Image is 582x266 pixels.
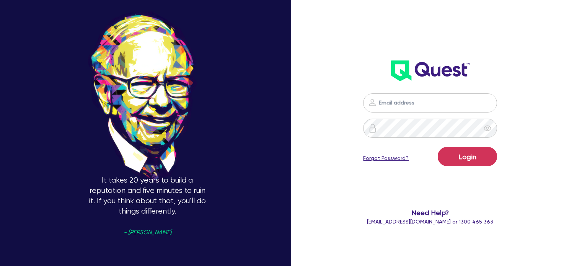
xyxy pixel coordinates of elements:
img: wH2k97JdezQIQAAAABJRU5ErkJggg== [391,60,470,81]
input: Email address [363,93,497,113]
span: Need Help? [355,207,505,218]
a: Forgot Password? [363,154,409,162]
button: Login [438,147,497,166]
img: icon-password [368,98,377,107]
span: eye [484,124,491,132]
img: icon-password [368,124,377,133]
span: or 1300 465 363 [367,219,493,225]
a: [EMAIL_ADDRESS][DOMAIN_NAME] [367,219,451,225]
span: - [PERSON_NAME] [124,230,171,235]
